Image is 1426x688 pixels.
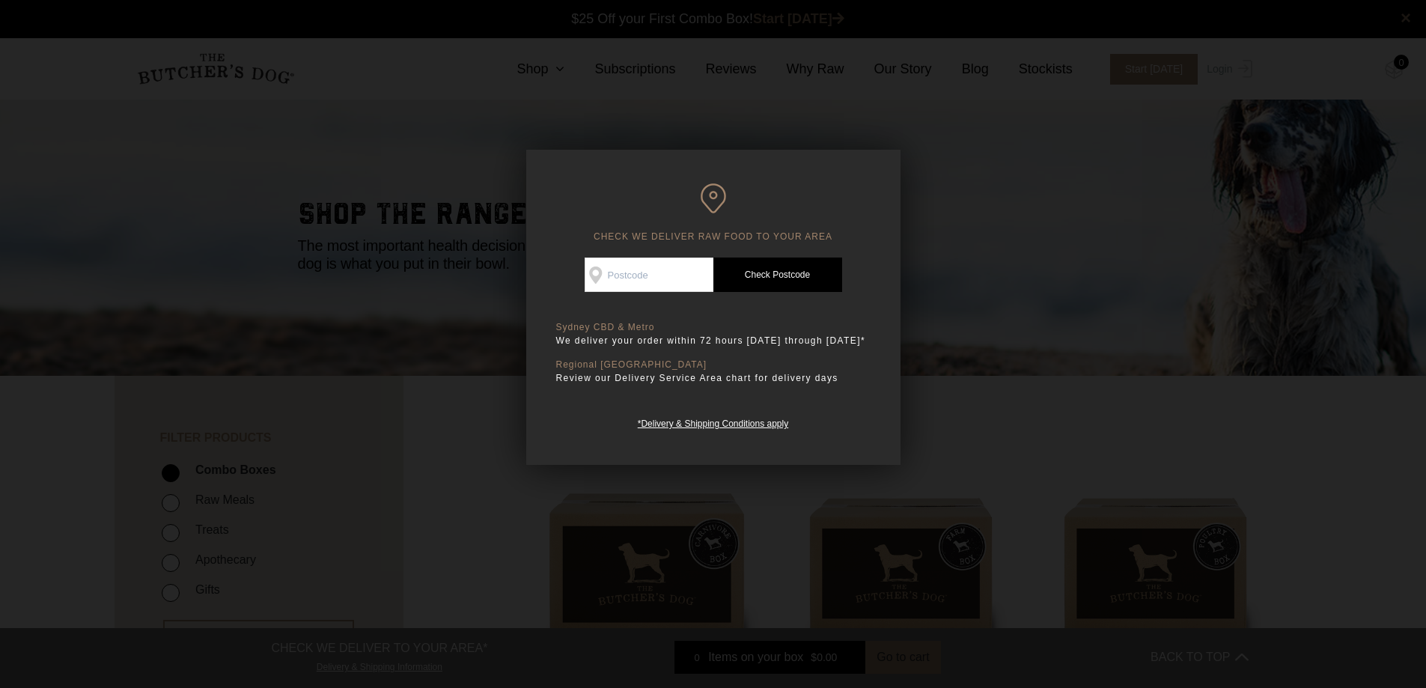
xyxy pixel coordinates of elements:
[556,322,871,333] p: Sydney CBD & Metro
[556,333,871,348] p: We deliver your order within 72 hours [DATE] through [DATE]*
[556,371,871,386] p: Review our Delivery Service Area chart for delivery days
[556,183,871,243] h6: CHECK WE DELIVER RAW FOOD TO YOUR AREA
[638,415,788,429] a: *Delivery & Shipping Conditions apply
[556,359,871,371] p: Regional [GEOGRAPHIC_DATA]
[713,258,842,292] a: Check Postcode
[585,258,713,292] input: Postcode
